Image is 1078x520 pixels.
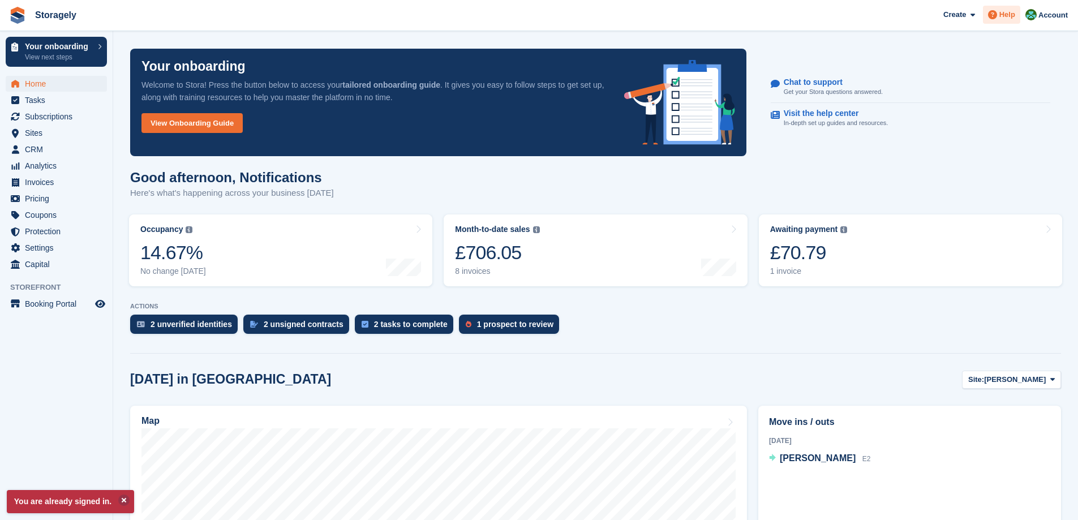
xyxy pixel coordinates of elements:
span: Invoices [25,174,93,190]
span: Sites [25,125,93,141]
div: 8 invoices [455,267,539,276]
span: Protection [25,224,93,239]
a: menu [6,109,107,124]
h2: Move ins / outs [769,415,1050,429]
h2: [DATE] in [GEOGRAPHIC_DATA] [130,372,331,387]
p: Welcome to Stora! Press the button below to access your . It gives you easy to follow steps to ge... [141,79,606,104]
a: Preview store [93,297,107,311]
span: Account [1038,10,1068,21]
div: Month-to-date sales [455,225,530,234]
span: Subscriptions [25,109,93,124]
span: Pricing [25,191,93,207]
div: £70.79 [770,241,848,264]
a: Occupancy 14.67% No change [DATE] [129,214,432,286]
a: Your onboarding View next steps [6,37,107,67]
span: [PERSON_NAME] [780,453,856,463]
div: £706.05 [455,241,539,264]
img: icon-info-grey-7440780725fd019a000dd9b08b2336e03edf1995a4989e88bcd33f0948082b44.svg [840,226,847,233]
strong: tailored onboarding guide [342,80,440,89]
button: Site: [PERSON_NAME] [962,371,1061,389]
a: menu [6,174,107,190]
span: Tasks [25,92,93,108]
p: Here's what's happening across your business [DATE] [130,187,334,200]
span: Storefront [10,282,113,293]
a: menu [6,296,107,312]
a: menu [6,141,107,157]
span: Booking Portal [25,296,93,312]
span: CRM [25,141,93,157]
p: View next steps [25,52,92,62]
span: Help [999,9,1015,20]
p: Visit the help center [784,109,879,118]
span: E2 [862,455,871,463]
a: [PERSON_NAME] E2 [769,452,870,466]
a: Month-to-date sales £706.05 8 invoices [444,214,747,286]
a: menu [6,207,107,223]
img: onboarding-info-6c161a55d2c0e0a8cae90662b2fe09162a5109e8cc188191df67fb4f79e88e88.svg [624,60,735,145]
div: 2 unverified identities [151,320,232,329]
div: 14.67% [140,241,206,264]
a: Storagely [31,6,81,24]
span: Analytics [25,158,93,174]
p: Get your Stora questions answered. [784,87,883,97]
a: 2 tasks to complete [355,315,459,339]
a: Visit the help center In-depth set up guides and resources. [771,103,1050,134]
span: Create [943,9,966,20]
div: Occupancy [140,225,183,234]
div: 1 invoice [770,267,848,276]
a: menu [6,158,107,174]
a: Awaiting payment £70.79 1 invoice [759,214,1062,286]
p: Your onboarding [141,60,246,73]
span: Home [25,76,93,92]
div: No change [DATE] [140,267,206,276]
p: Your onboarding [25,42,92,50]
img: verify_identity-adf6edd0f0f0b5bbfe63781bf79b02c33cf7c696d77639b501bdc392416b5a36.svg [137,321,145,328]
div: 1 prospect to review [477,320,553,329]
img: prospect-51fa495bee0391a8d652442698ab0144808aea92771e9ea1ae160a38d050c398.svg [466,321,471,328]
span: Coupons [25,207,93,223]
a: 2 unsigned contracts [243,315,355,339]
a: menu [6,224,107,239]
img: contract_signature_icon-13c848040528278c33f63329250d36e43548de30e8caae1d1a13099fd9432cc5.svg [250,321,258,328]
span: Capital [25,256,93,272]
a: 2 unverified identities [130,315,243,339]
a: View Onboarding Guide [141,113,243,133]
a: 1 prospect to review [459,315,565,339]
a: menu [6,125,107,141]
div: Awaiting payment [770,225,838,234]
span: [PERSON_NAME] [984,374,1046,385]
p: ACTIONS [130,303,1061,310]
h1: Good afternoon, Notifications [130,170,334,185]
div: [DATE] [769,436,1050,446]
a: menu [6,256,107,272]
p: You are already signed in. [7,490,134,513]
img: icon-info-grey-7440780725fd019a000dd9b08b2336e03edf1995a4989e88bcd33f0948082b44.svg [533,226,540,233]
a: menu [6,191,107,207]
p: In-depth set up guides and resources. [784,118,888,128]
a: menu [6,240,107,256]
span: Site: [968,374,984,385]
p: Chat to support [784,78,874,87]
span: Settings [25,240,93,256]
img: task-75834270c22a3079a89374b754ae025e5fb1db73e45f91037f5363f120a921f8.svg [362,321,368,328]
div: 2 tasks to complete [374,320,448,329]
img: stora-icon-8386f47178a22dfd0bd8f6a31ec36ba5ce8667c1dd55bd0f319d3a0aa187defe.svg [9,7,26,24]
h2: Map [141,416,160,426]
a: menu [6,92,107,108]
img: Notifications [1025,9,1037,20]
div: 2 unsigned contracts [264,320,343,329]
a: Chat to support Get your Stora questions answered. [771,72,1050,103]
img: icon-info-grey-7440780725fd019a000dd9b08b2336e03edf1995a4989e88bcd33f0948082b44.svg [186,226,192,233]
a: menu [6,76,107,92]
